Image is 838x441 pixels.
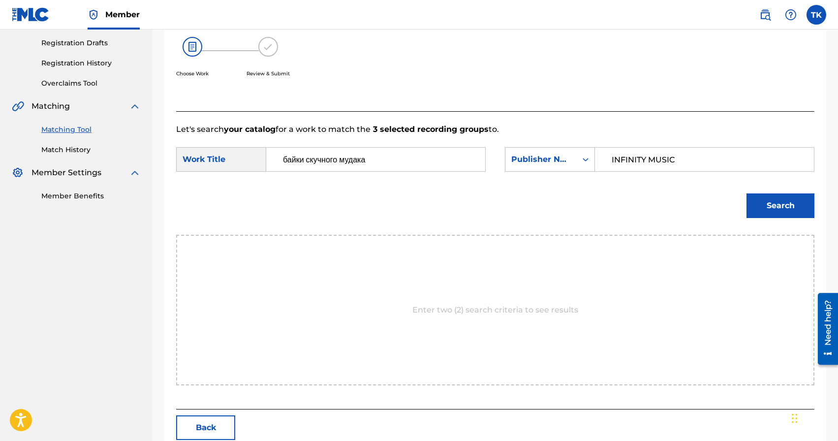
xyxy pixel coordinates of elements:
div: Publisher Name [511,154,571,165]
div: User Menu [807,5,826,25]
img: Member Settings [12,167,24,179]
a: Registration History [41,58,141,68]
button: Back [176,415,235,440]
iframe: Chat Widget [789,394,838,441]
img: help [785,9,797,21]
img: 26af456c4569493f7445.svg [183,37,202,57]
form: Search Form [176,135,814,235]
img: Top Rightsholder [88,9,99,21]
iframe: Resource Center [810,289,838,368]
div: Help [781,5,801,25]
strong: your catalog [224,125,276,134]
img: 173f8e8b57e69610e344.svg [258,37,278,57]
div: Виджет чата [789,394,838,441]
img: search [759,9,771,21]
img: MLC Logo [12,7,50,22]
a: Public Search [755,5,775,25]
p: Choose Work [176,70,209,77]
span: Member Settings [31,167,101,179]
img: Matching [12,100,24,112]
button: Search [746,193,814,218]
a: Overclaims Tool [41,78,141,89]
a: Matching Tool [41,125,141,135]
strong: 3 selected recording groups [371,125,489,134]
div: Перетащить [792,404,798,433]
a: Registration Drafts [41,38,141,48]
img: expand [129,167,141,179]
p: Review & Submit [247,70,290,77]
a: Match History [41,145,141,155]
p: Let's search for a work to match the to. [176,124,814,135]
span: Member [105,9,140,20]
span: Matching [31,100,70,112]
p: Enter two (2) search criteria to see results [412,304,578,316]
img: expand [129,100,141,112]
a: Member Benefits [41,191,141,201]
